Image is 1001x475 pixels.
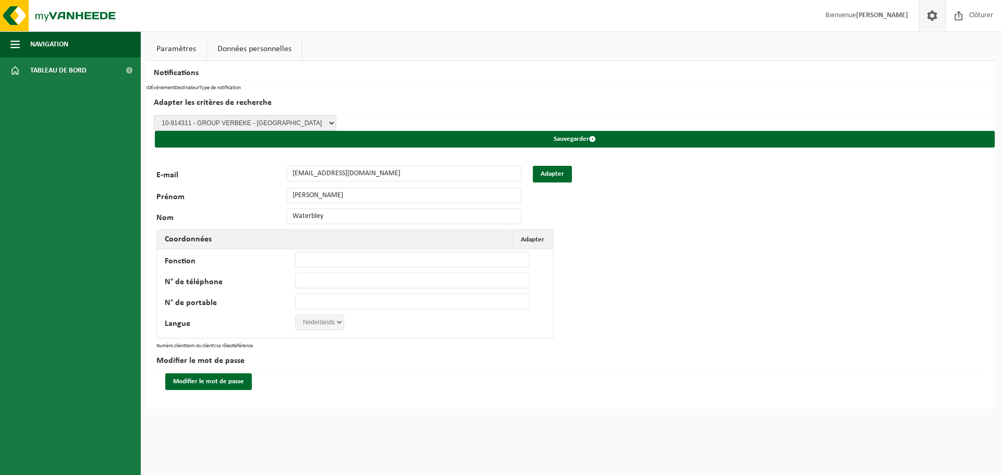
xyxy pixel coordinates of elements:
label: E-mail [156,171,287,182]
th: Destinateur [175,86,199,91]
select: '; '; '; [295,314,344,330]
h2: Notifications [146,61,996,86]
a: Paramètres [146,37,206,61]
label: Prénom [156,193,287,203]
span: Navigation [30,31,68,57]
input: E-mail [287,166,521,181]
h2: Adapter les critères de recherche [146,91,996,115]
label: Nom [156,214,287,224]
th: Vos rôles [213,344,232,349]
span: Tableau de bord [30,57,87,83]
th: Type de notification [199,86,241,91]
th: Nom du client [185,344,213,349]
button: Adapter [533,166,572,182]
th: Référence [232,344,253,349]
label: N° de téléphone [165,278,295,288]
h2: Modifier le mot de passe [156,349,985,373]
h2: Coordonnées [157,230,219,249]
label: Fonction [165,257,295,267]
th: Événement [151,86,175,91]
label: Langue [165,320,295,330]
label: N° de portable [165,299,295,309]
a: Données personnelles [207,37,302,61]
button: Sauvegarder [155,131,995,148]
th: ID [146,86,151,91]
th: Numéro client [156,344,185,349]
strong: [PERSON_NAME] [856,11,908,19]
button: Modifier le mot de passe [165,373,252,390]
span: Adapter [521,236,544,243]
button: Adapter [512,230,552,249]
